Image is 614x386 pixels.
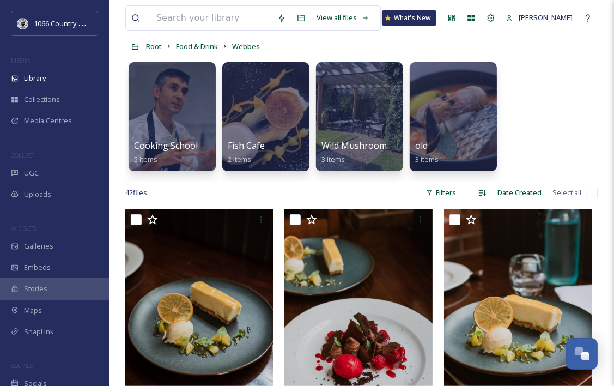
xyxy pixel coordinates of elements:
[146,41,162,51] span: Root
[382,10,436,26] a: What's New
[176,40,218,53] a: Food & Drink
[11,56,30,64] span: MEDIA
[24,262,51,273] span: Embeds
[134,154,157,164] span: 5 items
[24,327,54,337] span: SnapLink
[552,188,581,198] span: Select all
[415,140,428,152] span: old
[125,188,147,198] span: 42 file s
[24,73,46,83] span: Library
[492,182,547,203] div: Date Created
[24,94,60,105] span: Collections
[24,241,53,251] span: Galleries
[321,140,387,152] span: Wild Mushroom
[134,140,198,152] span: Cooking School
[11,224,36,232] span: WIDGETS
[321,154,345,164] span: 3 items
[34,18,111,28] span: 1066 Country Marketing
[24,305,42,316] span: Maps
[415,141,439,164] a: old3 items
[566,338,598,370] button: Open Chat
[421,182,461,203] div: Filters
[176,41,218,51] span: Food & Drink
[415,154,439,164] span: 3 items
[24,116,72,126] span: Media Centres
[24,284,47,294] span: Stories
[228,141,265,164] a: Fish Cafe2 items
[232,41,260,51] span: Webbes
[311,7,375,28] a: View all files
[321,141,387,164] a: Wild Mushroom3 items
[232,40,260,53] a: Webbes
[11,151,34,159] span: COLLECT
[151,6,272,30] input: Search your library
[11,361,33,370] span: SOCIALS
[501,7,578,28] a: [PERSON_NAME]
[24,168,39,178] span: UGC
[134,141,198,164] a: Cooking School5 items
[24,189,51,200] span: Uploads
[228,140,265,152] span: Fish Cafe
[519,13,573,22] span: [PERSON_NAME]
[228,154,251,164] span: 2 items
[17,18,28,29] img: logo_footerstamp.png
[146,40,162,53] a: Root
